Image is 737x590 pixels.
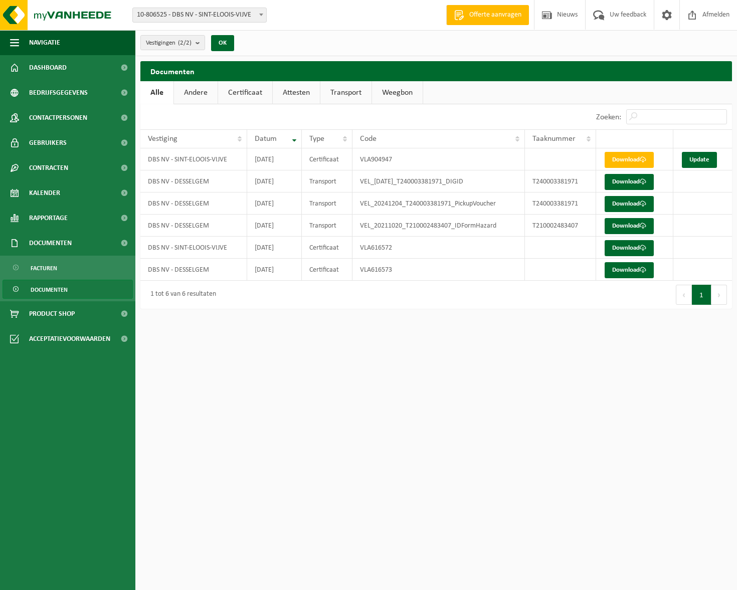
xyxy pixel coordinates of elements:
a: Download [605,262,654,278]
td: DBS NV - DESSELGEM [140,215,247,237]
a: Documenten [3,280,133,299]
td: VLA616573 [352,259,525,281]
td: Certificaat [302,237,352,259]
span: Vestiging [148,135,177,143]
a: Andere [174,81,218,104]
span: Vestigingen [146,36,192,51]
td: Certificaat [302,259,352,281]
button: Vestigingen(2/2) [140,35,205,50]
span: Dashboard [29,55,67,80]
td: [DATE] [247,148,302,170]
td: VEL_20241204_T240003381971_PickupVoucher [352,192,525,215]
span: Taaknummer [532,135,576,143]
span: Product Shop [29,301,75,326]
span: Rapportage [29,206,68,231]
span: 10-806525 - DBS NV - SINT-ELOOIS-VIJVE [132,8,267,23]
td: DBS NV - DESSELGEM [140,170,247,192]
label: Zoeken: [596,113,621,121]
button: 1 [692,285,711,305]
span: Documenten [31,280,68,299]
td: VLA904947 [352,148,525,170]
span: Acceptatievoorwaarden [29,326,110,351]
a: Alle [140,81,173,104]
a: Download [605,240,654,256]
button: Previous [676,285,692,305]
span: Facturen [31,259,57,278]
td: VEL_[DATE]_T240003381971_DIGID [352,170,525,192]
td: T240003381971 [525,170,596,192]
span: Bedrijfsgegevens [29,80,88,105]
a: Facturen [3,258,133,277]
span: Documenten [29,231,72,256]
span: Datum [255,135,277,143]
td: VEL_20211020_T210002483407_IDFormHazard [352,215,525,237]
a: Transport [320,81,372,104]
h2: Documenten [140,61,732,81]
count: (2/2) [178,40,192,46]
a: Download [605,196,654,212]
td: T210002483407 [525,215,596,237]
td: Transport [302,215,352,237]
a: Attesten [273,81,320,104]
a: Download [605,152,654,168]
span: Contactpersonen [29,105,87,130]
td: [DATE] [247,237,302,259]
a: Offerte aanvragen [446,5,529,25]
a: Download [605,218,654,234]
td: [DATE] [247,215,302,237]
button: OK [211,35,234,51]
td: T240003381971 [525,192,596,215]
td: [DATE] [247,170,302,192]
td: [DATE] [247,192,302,215]
td: Transport [302,192,352,215]
td: DBS NV - SINT-ELOOIS-VIJVE [140,237,247,259]
span: Code [360,135,377,143]
a: Certificaat [218,81,272,104]
a: Download [605,174,654,190]
td: VLA616572 [352,237,525,259]
div: 1 tot 6 van 6 resultaten [145,286,216,304]
span: Kalender [29,180,60,206]
td: Transport [302,170,352,192]
a: Update [682,152,717,168]
td: DBS NV - DESSELGEM [140,192,247,215]
iframe: chat widget [5,568,167,590]
a: Weegbon [372,81,423,104]
td: DBS NV - SINT-ELOOIS-VIJVE [140,148,247,170]
span: Contracten [29,155,68,180]
span: Gebruikers [29,130,67,155]
td: Certificaat [302,148,352,170]
td: [DATE] [247,259,302,281]
span: Offerte aanvragen [467,10,524,20]
button: Next [711,285,727,305]
span: Navigatie [29,30,60,55]
td: DBS NV - DESSELGEM [140,259,247,281]
span: 10-806525 - DBS NV - SINT-ELOOIS-VIJVE [133,8,266,22]
span: Type [309,135,324,143]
